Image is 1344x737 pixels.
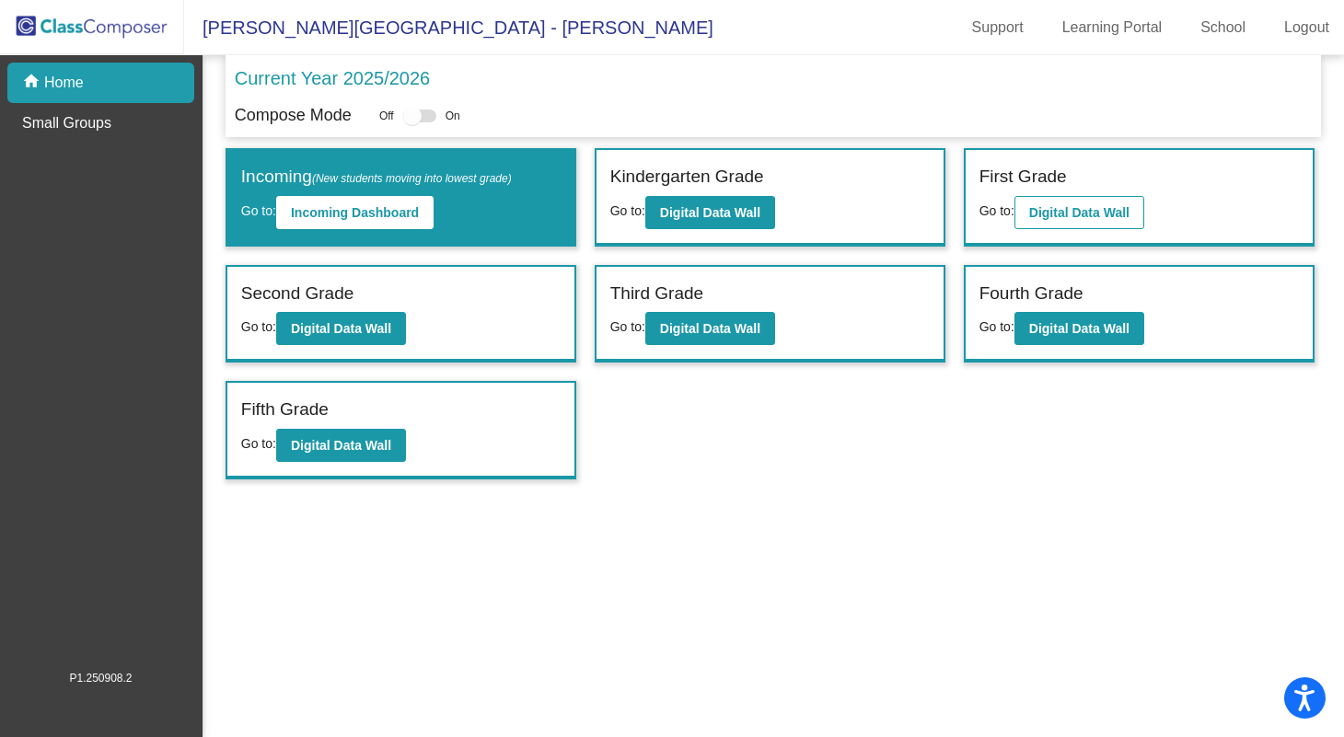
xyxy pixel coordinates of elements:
b: Digital Data Wall [291,321,391,336]
button: Digital Data Wall [1014,312,1144,345]
a: School [1186,13,1260,42]
button: Digital Data Wall [645,196,775,229]
button: Digital Data Wall [1014,196,1144,229]
button: Incoming Dashboard [276,196,434,229]
b: Digital Data Wall [660,321,760,336]
a: Logout [1269,13,1344,42]
button: Digital Data Wall [276,312,406,345]
p: Home [44,72,84,94]
label: Fourth Grade [979,281,1083,307]
span: Go to: [241,203,276,218]
b: Digital Data Wall [1029,321,1130,336]
b: Incoming Dashboard [291,205,419,220]
b: Digital Data Wall [291,438,391,453]
span: Go to: [610,319,645,334]
p: Current Year 2025/2026 [235,64,430,92]
a: Support [957,13,1038,42]
p: Small Groups [22,112,111,134]
p: Compose Mode [235,103,352,128]
label: Fifth Grade [241,397,329,423]
span: Go to: [979,319,1014,334]
button: Digital Data Wall [276,429,406,462]
a: Learning Portal [1048,13,1177,42]
b: Digital Data Wall [660,205,760,220]
label: Second Grade [241,281,354,307]
span: Go to: [241,319,276,334]
label: Kindergarten Grade [610,164,764,190]
span: [PERSON_NAME][GEOGRAPHIC_DATA] - [PERSON_NAME] [184,13,713,42]
label: Incoming [241,164,512,190]
span: Go to: [241,436,276,451]
mat-icon: home [22,72,44,94]
span: Go to: [610,203,645,218]
label: First Grade [979,164,1067,190]
b: Digital Data Wall [1029,205,1130,220]
span: On [446,108,460,124]
label: Third Grade [610,281,703,307]
button: Digital Data Wall [645,312,775,345]
span: Off [379,108,394,124]
span: Go to: [979,203,1014,218]
span: (New students moving into lowest grade) [312,172,512,185]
